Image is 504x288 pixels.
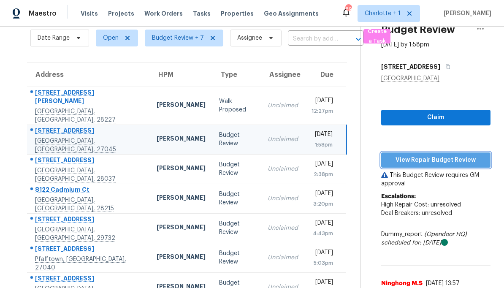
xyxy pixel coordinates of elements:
[381,171,490,188] p: This Budget Review requires GM approval
[38,34,70,42] span: Date Range
[219,190,254,207] div: Budget Review
[237,34,262,42] span: Assignee
[381,110,490,125] button: Claim
[157,193,206,204] div: [PERSON_NAME]
[103,34,119,42] span: Open
[261,63,305,87] th: Assignee
[388,112,484,123] span: Claim
[388,155,484,166] span: View Repair Budget Review
[312,219,333,229] div: [DATE]
[365,9,401,18] span: Charlotte + 1
[363,29,390,43] button: Create a Task
[312,189,333,200] div: [DATE]
[29,9,57,18] span: Maestro
[426,280,460,286] span: [DATE] 13:57
[268,135,298,144] div: Unclaimed
[157,223,206,234] div: [PERSON_NAME]
[312,107,333,115] div: 12:27pm
[268,165,298,173] div: Unclaimed
[312,248,333,259] div: [DATE]
[381,193,416,199] b: Escalations:
[312,141,333,149] div: 1:58pm
[264,9,319,18] span: Geo Assignments
[440,9,491,18] span: [PERSON_NAME]
[27,63,150,87] th: Address
[157,134,206,145] div: [PERSON_NAME]
[381,202,461,208] span: High Repair Cost: unresolved
[440,59,452,74] button: Copy Address
[268,101,298,110] div: Unclaimed
[381,152,490,168] button: View Repair Budget Review
[381,41,429,49] div: [DATE] by 1:58pm
[219,160,254,177] div: Budget Review
[312,96,333,107] div: [DATE]
[221,9,254,18] span: Properties
[381,279,423,288] span: Ninghong M.S
[157,101,206,111] div: [PERSON_NAME]
[219,220,254,236] div: Budget Review
[368,27,386,46] span: Create a Task
[312,170,333,179] div: 2:38pm
[381,210,452,216] span: Deal Breakers: unresolved
[108,9,134,18] span: Projects
[219,97,254,114] div: Walk Proposed
[268,194,298,203] div: Unclaimed
[157,164,206,174] div: [PERSON_NAME]
[268,224,298,232] div: Unclaimed
[219,131,254,148] div: Budget Review
[144,9,183,18] span: Work Orders
[157,253,206,263] div: [PERSON_NAME]
[345,5,351,14] div: 89
[212,63,261,87] th: Type
[312,130,333,141] div: [DATE]
[312,160,333,170] div: [DATE]
[305,63,346,87] th: Due
[312,200,333,208] div: 3:20pm
[424,231,467,237] i: (Opendoor HQ)
[381,240,441,246] i: scheduled for: [DATE]
[152,34,204,42] span: Budget Review + 7
[381,25,455,34] h2: Budget Review
[352,33,364,45] button: Open
[219,249,254,266] div: Budget Review
[381,230,490,247] div: Dummy_report
[312,259,333,267] div: 5:03pm
[81,9,98,18] span: Visits
[268,253,298,262] div: Unclaimed
[193,11,211,16] span: Tasks
[150,63,212,87] th: HPM
[288,33,340,46] input: Search by address
[312,229,333,238] div: 4:43pm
